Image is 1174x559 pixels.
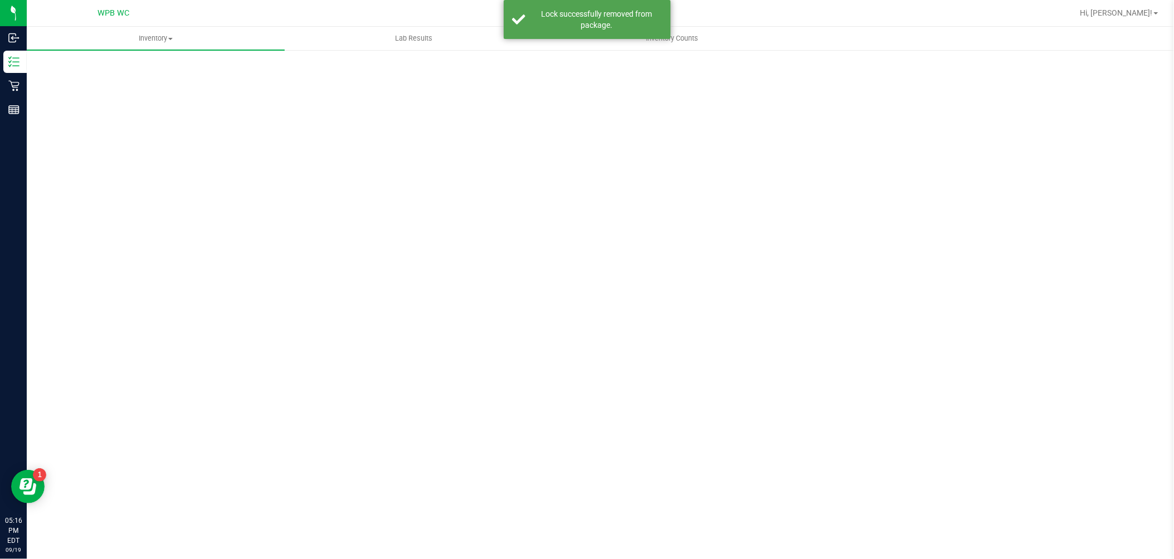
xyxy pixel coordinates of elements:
[11,470,45,503] iframe: Resource center
[27,33,285,43] span: Inventory
[8,104,20,115] inline-svg: Reports
[5,516,22,546] p: 05:16 PM EDT
[1080,8,1153,17] span: Hi, [PERSON_NAME]!
[8,32,20,43] inline-svg: Inbound
[5,546,22,554] p: 09/19
[33,468,46,482] iframe: Resource center unread badge
[543,27,801,50] a: Inventory Counts
[8,80,20,91] inline-svg: Retail
[532,8,662,31] div: Lock successfully removed from package.
[98,8,130,18] span: WPB WC
[285,27,543,50] a: Lab Results
[8,56,20,67] inline-svg: Inventory
[631,33,713,43] span: Inventory Counts
[27,27,285,50] a: Inventory
[380,33,447,43] span: Lab Results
